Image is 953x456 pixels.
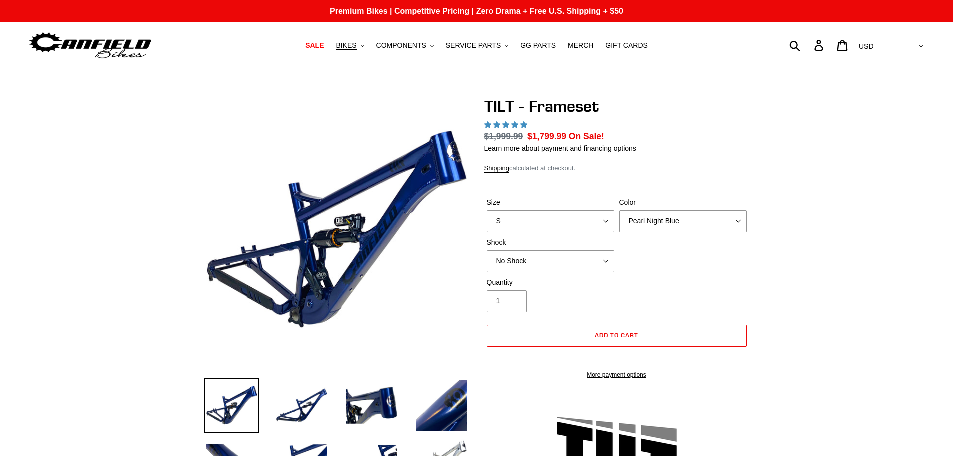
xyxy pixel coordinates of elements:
img: Load image into Gallery viewer, TILT - Frameset [204,378,259,433]
s: $1,999.99 [484,131,523,141]
span: BIKES [336,41,356,50]
label: Quantity [487,277,614,288]
span: SERVICE PARTS [446,41,501,50]
span: Add to cart [595,331,638,339]
img: Canfield Bikes [28,30,153,61]
span: GG PARTS [520,41,556,50]
label: Size [487,197,614,208]
img: Load image into Gallery viewer, TILT - Frameset [274,378,329,433]
h1: TILT - Frameset [484,97,749,116]
span: COMPONENTS [376,41,426,50]
label: Color [619,197,747,208]
label: Shock [487,237,614,248]
button: SERVICE PARTS [441,39,513,52]
span: On Sale! [569,130,604,143]
img: Load image into Gallery viewer, TILT - Frameset [344,378,399,433]
a: MERCH [563,39,598,52]
a: Learn more about payment and financing options [484,144,636,152]
a: Shipping [484,164,510,173]
button: BIKES [331,39,369,52]
a: SALE [300,39,329,52]
input: Search [795,34,820,56]
span: $1,799.99 [527,131,566,141]
a: GG PARTS [515,39,561,52]
span: 5.00 stars [484,121,529,129]
a: GIFT CARDS [600,39,653,52]
img: Load image into Gallery viewer, TILT - Frameset [414,378,469,433]
a: More payment options [487,370,747,379]
div: calculated at checkout. [484,163,749,173]
span: SALE [305,41,324,50]
span: MERCH [568,41,593,50]
button: COMPONENTS [371,39,439,52]
span: GIFT CARDS [605,41,648,50]
button: Add to cart [487,325,747,347]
